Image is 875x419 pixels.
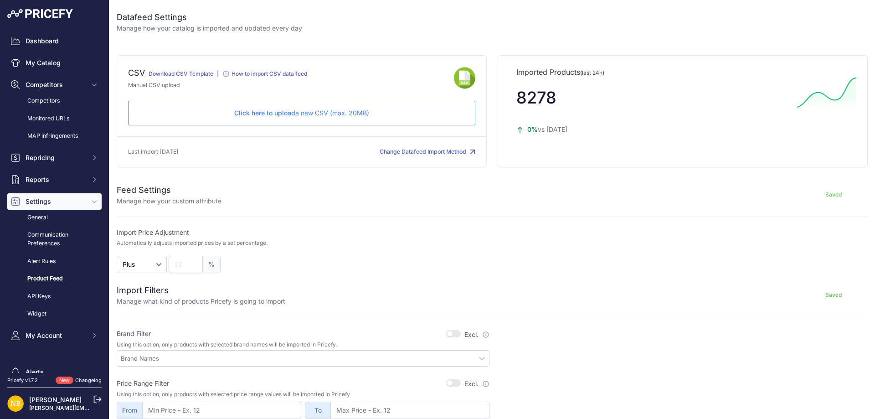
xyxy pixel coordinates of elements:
span: Repricing [26,153,85,162]
div: CSV [128,67,145,81]
input: 22 [169,256,203,273]
a: Download CSV Template [149,70,213,77]
span: 8278 [516,88,556,108]
a: General [7,210,102,226]
span: To [305,402,330,419]
p: Last import [DATE] [128,148,179,156]
p: Manage how your catalog is imported and updated every day [117,24,302,33]
span: 0% [527,125,538,133]
label: Excl. [464,330,489,339]
input: Max Price - Ex. 12 [330,402,489,419]
h2: Feed Settings [117,184,221,197]
span: New [56,377,73,384]
a: Alerts [7,364,102,380]
a: API Keys [7,289,102,305]
h2: Import Filters [117,284,285,297]
nav: Sidebar [7,33,102,415]
p: Manual CSV upload [128,81,454,90]
a: Widget [7,306,102,322]
input: Min Price - Ex. 12 [142,402,301,419]
div: How to import CSV data feed [232,70,307,78]
a: Competitors [7,93,102,109]
label: Import Price Adjustment [117,228,489,237]
label: Brand Filter [117,329,151,338]
span: Competitors [26,80,85,89]
button: Saved [799,288,868,302]
h2: Datafeed Settings [117,11,302,24]
div: | [217,70,219,81]
p: Manage what kind of products Pricefy is going to import [117,297,285,306]
button: Settings [7,193,102,210]
button: Saved [799,187,868,202]
span: My Account [26,331,85,340]
p: Using this option, only products with selected brand names will be imported in Pricefy. [117,341,489,348]
span: Settings [26,197,85,206]
span: Click here to upload [234,109,295,117]
label: Price Range Filter [117,379,169,388]
span: Reports [26,175,85,184]
a: Communication Preferences [7,227,102,251]
a: Monitored URLs [7,111,102,127]
button: Reports [7,171,102,188]
span: % [203,256,221,273]
p: Automatically adjusts imported prices by a set percentage. [117,239,268,247]
button: Change Datafeed Import Method [380,148,475,156]
p: Imported Products [516,67,849,78]
label: Excl. [464,379,489,388]
p: Using this option, only products with selected price range values will be imported in Pricefy [117,391,489,398]
a: [PERSON_NAME][EMAIL_ADDRESS][DOMAIN_NAME] [29,404,170,411]
a: [PERSON_NAME] [29,396,82,403]
span: (last 24h) [580,69,604,76]
a: Changelog [75,377,102,383]
a: Product Feed [7,271,102,287]
a: My Catalog [7,55,102,71]
button: Repricing [7,150,102,166]
div: Pricefy v1.7.2 [7,377,38,384]
p: a new CSV (max. 20MB) [136,109,468,118]
span: From [117,402,142,419]
a: Dashboard [7,33,102,49]
button: Competitors [7,77,102,93]
a: How to import CSV data feed [222,72,307,79]
a: MAP infringements [7,128,102,144]
input: Brand Names [121,354,489,362]
p: vs [DATE] [516,125,790,134]
button: My Account [7,327,102,344]
img: Pricefy Logo [7,9,73,18]
a: Alert Rules [7,253,102,269]
p: Manage how your custom attribute [117,197,221,206]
